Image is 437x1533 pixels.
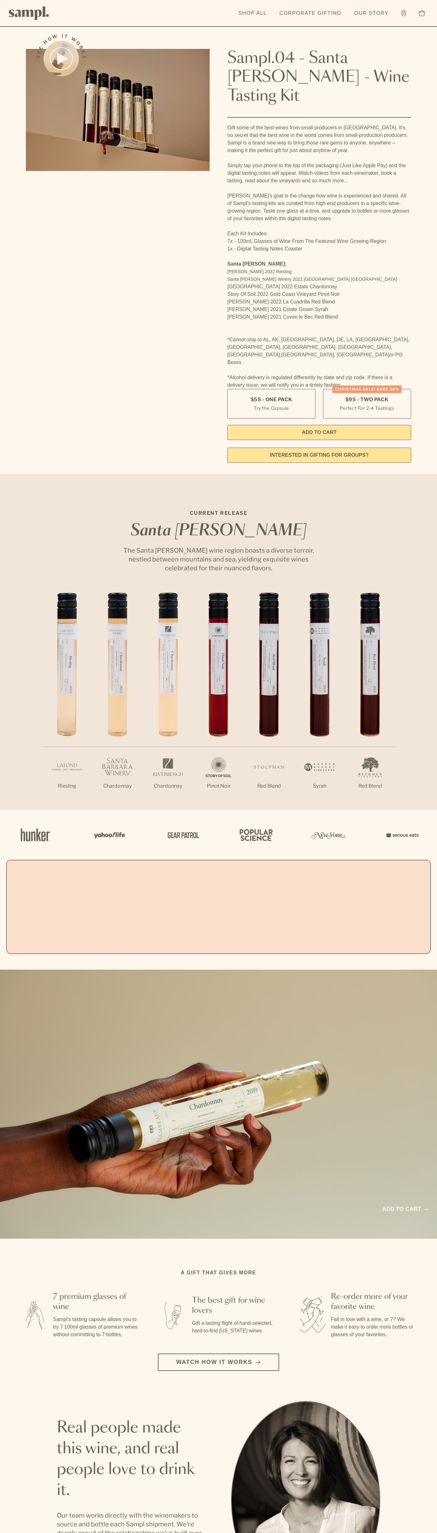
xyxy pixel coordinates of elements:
div: Christmas SALE! Save 20% [332,385,402,393]
button: Watch how it works [158,1354,279,1371]
p: Red Blend [244,782,294,790]
a: Shop All [235,6,270,20]
li: 5 / 7 [244,593,294,810]
img: Artboard_4_28b4d326-c26e-48f9-9c80-911f17d6414e_x450.png [236,821,274,849]
li: 6 / 7 [294,593,345,810]
p: CURRENT RELEASE [117,509,320,517]
small: Perfect For 2-4 Tastings [340,405,394,411]
a: Our Story [351,6,392,20]
span: $55 - One Pack [251,396,292,403]
li: [GEOGRAPHIC_DATA] 2022 Estate Chardonnay [227,283,411,291]
li: Story Of Soil 2022 Gold Coast Vineyard Pinot Noir [227,291,411,298]
li: [PERSON_NAME] 2021 Estate Grown Syrah [227,306,411,313]
a: Add to cart [382,1205,428,1213]
li: 7 / 7 [345,593,395,810]
span: [PERSON_NAME] 2022 Riesling [227,269,292,274]
p: Chardonnay [143,782,193,790]
li: 4 / 7 [193,593,244,810]
img: Artboard_7_5b34974b-f019-449e-91fb-745f8d0877ee_x450.png [383,821,421,849]
li: [PERSON_NAME] 2022 La Cuadrilla Red Blend [227,298,411,306]
img: Artboard_6_04f9a106-072f-468a-bdd7-f11783b05722_x450.png [90,821,128,849]
button: Add to Cart [227,425,411,440]
p: Fall in love with a wine, or 7? We make it easy to order more bottles or glasses of your favorites. [331,1316,417,1338]
p: Riesling [42,782,92,790]
li: 1 / 7 [42,593,92,810]
span: Santa [PERSON_NAME] Winery 2022 [GEOGRAPHIC_DATA] [GEOGRAPHIC_DATA] [227,277,397,282]
h3: The best gift for wine lovers [192,1295,278,1316]
img: Sampl logo [9,6,49,20]
a: interested in gifting for groups? [227,448,411,463]
h2: Real people made this wine, and real people love to drink it. [57,1418,206,1501]
p: The Santa [PERSON_NAME] wine region boasts a diverse terroir, nestled between mountains and sea, ... [117,546,320,573]
small: Try the Capsule [254,405,289,411]
span: , [280,352,281,357]
div: Gift some of the best wines from small producers in [GEOGRAPHIC_DATA]. It’s no secret that the be... [227,124,411,389]
strong: Santa [PERSON_NAME]: [227,261,287,267]
button: See how it works [44,41,79,76]
h3: 7 premium glasses of wine [53,1292,139,1312]
a: Corporate Gifting [276,6,345,20]
h3: Re-order more of your favorite wine [331,1292,417,1312]
span: [GEOGRAPHIC_DATA], [GEOGRAPHIC_DATA] [281,352,389,357]
h1: Sampl.04 - Santa [PERSON_NAME] - Wine Tasting Kit [227,49,411,106]
img: Artboard_5_7fdae55a-36fd-43f7-8bfd-f74a06a2878e_x450.png [163,821,201,849]
li: 3 / 7 [143,593,193,810]
img: Artboard_3_0b291449-6e8c-4d07-b2c2-3f3601a19cd1_x450.png [309,821,347,849]
p: Red Blend [345,782,395,790]
p: Gift a tasting flight of hand-selected, hard-to-find [US_STATE] wines. [192,1319,278,1335]
em: Santa [PERSON_NAME] [130,523,307,538]
li: 2 / 7 [92,593,143,810]
p: Sampl's tasting capsule allows you to try 7 100ml glasses of premium wines without committing to ... [53,1316,139,1338]
h2: A gift that gives more [181,1269,256,1277]
li: [PERSON_NAME] 2021 Cuvee le Bec Red Blend [227,313,411,321]
span: $95 - Two Pack [345,396,389,403]
p: Chardonnay [92,782,143,790]
p: Pinot Noir [193,782,244,790]
p: Syrah [294,782,345,790]
img: Artboard_1_c8cd28af-0030-4af1-819c-248e302c7f06_x450.png [16,821,54,849]
img: Sampl.04 - Santa Barbara - Wine Tasting Kit [26,49,210,171]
